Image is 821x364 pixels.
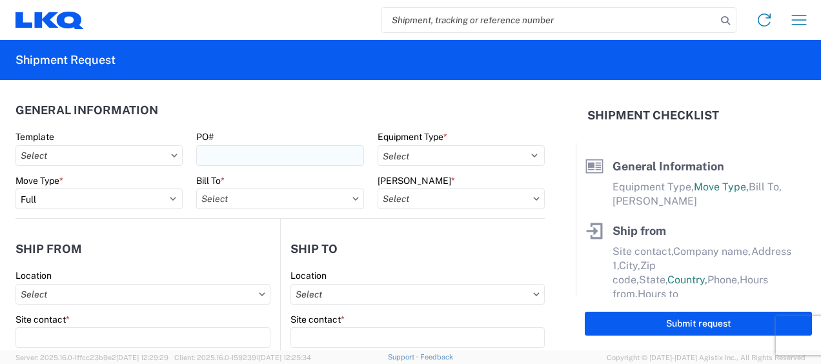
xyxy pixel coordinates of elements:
[707,274,740,286] span: Phone,
[378,131,447,143] label: Equipment Type
[607,352,806,363] span: Copyright © [DATE]-[DATE] Agistix Inc., All Rights Reserved
[667,274,707,286] span: Country,
[388,353,420,361] a: Support
[290,270,327,281] label: Location
[749,181,782,193] span: Bill To,
[15,314,70,325] label: Site contact
[15,284,270,305] input: Select
[638,288,678,300] span: Hours to
[639,274,667,286] span: State,
[378,175,455,187] label: [PERSON_NAME]
[15,270,52,281] label: Location
[613,195,697,207] span: [PERSON_NAME]
[382,8,716,32] input: Shipment, tracking or reference number
[15,104,158,117] h2: General Information
[290,284,545,305] input: Select
[420,353,453,361] a: Feedback
[619,259,640,272] span: City,
[585,312,812,336] button: Submit request
[587,108,719,123] h2: Shipment Checklist
[613,159,724,173] span: General Information
[196,188,363,209] input: Select
[116,354,168,361] span: [DATE] 12:29:29
[15,131,54,143] label: Template
[378,188,545,209] input: Select
[673,245,751,258] span: Company name,
[613,245,673,258] span: Site contact,
[196,131,214,143] label: PO#
[15,243,82,256] h2: Ship from
[15,145,183,166] input: Select
[259,354,311,361] span: [DATE] 12:25:34
[694,181,749,193] span: Move Type,
[15,52,116,68] h2: Shipment Request
[290,314,345,325] label: Site contact
[613,181,694,193] span: Equipment Type,
[15,175,63,187] label: Move Type
[174,354,311,361] span: Client: 2025.16.0-1592391
[290,243,338,256] h2: Ship to
[613,224,666,238] span: Ship from
[196,175,225,187] label: Bill To
[15,354,168,361] span: Server: 2025.16.0-1ffcc23b9e2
